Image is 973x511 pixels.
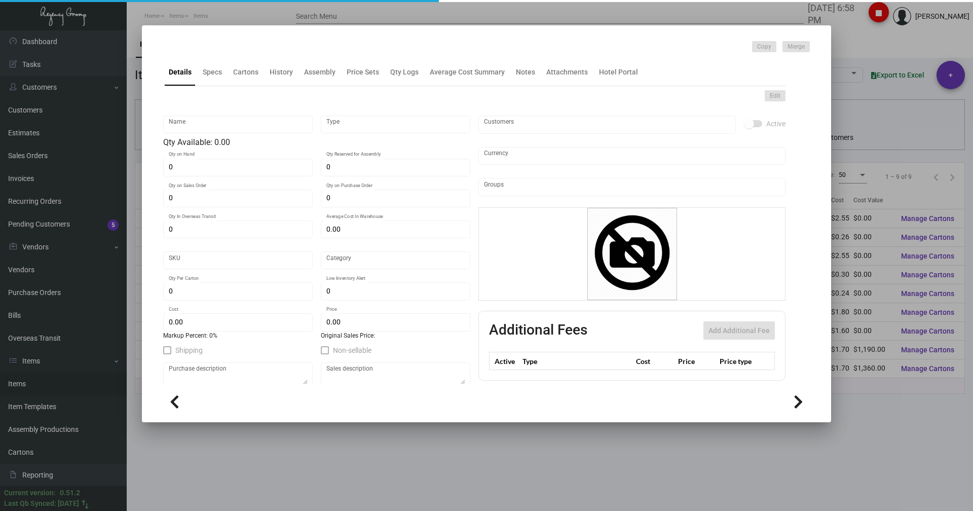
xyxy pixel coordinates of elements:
button: Add Additional Fee [703,321,775,340]
span: Non-sellable [333,344,371,356]
button: Merge [782,41,810,52]
th: Active [490,352,520,370]
div: Current version: [4,488,56,498]
div: Cartons [233,67,258,78]
div: Qty Available: 0.00 [163,136,470,149]
span: Merge [788,43,805,51]
div: Qty Logs [390,67,419,78]
input: Add new.. [484,183,780,191]
span: Add Additional Fee [708,326,770,335]
div: Price Sets [347,67,379,78]
th: Price [676,352,717,370]
div: Notes [516,67,535,78]
span: Edit [770,92,780,100]
th: Cost [633,352,675,370]
span: Shipping [175,344,203,356]
div: Assembly [304,67,335,78]
div: Last Qb Synced: [DATE] [4,498,79,509]
button: Copy [752,41,776,52]
div: 0.51.2 [60,488,80,498]
input: Add new.. [484,121,731,129]
span: Copy [757,43,771,51]
div: Attachments [546,67,588,78]
div: History [270,67,293,78]
div: Hotel Portal [599,67,638,78]
th: Price type [717,352,763,370]
div: Details [169,67,192,78]
button: Edit [765,90,785,101]
div: Average Cost Summary [430,67,505,78]
span: Active [766,118,785,130]
h2: Additional Fees [489,321,587,340]
div: Specs [203,67,222,78]
th: Type [520,352,633,370]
